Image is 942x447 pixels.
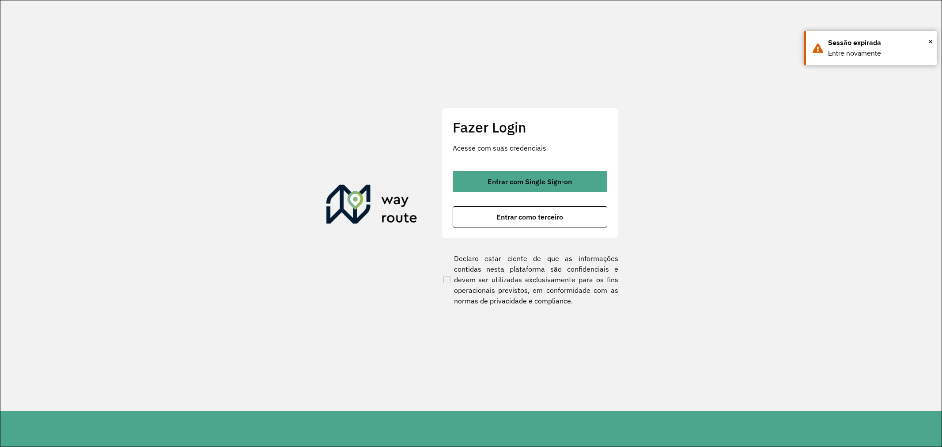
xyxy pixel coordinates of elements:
[928,35,933,48] span: ×
[828,48,930,59] div: Entre novamente
[928,35,933,48] button: Close
[453,119,607,136] h2: Fazer Login
[828,38,930,48] div: Sessão expirada
[496,213,563,220] span: Entrar como terceiro
[453,143,607,153] p: Acesse com suas credenciais
[488,178,572,185] span: Entrar com Single Sign-on
[453,206,607,227] button: button
[326,185,417,227] img: Roteirizador AmbevTech
[453,171,607,192] button: button
[442,253,618,306] label: Declaro estar ciente de que as informações contidas nesta plataforma são confidenciais e devem se...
